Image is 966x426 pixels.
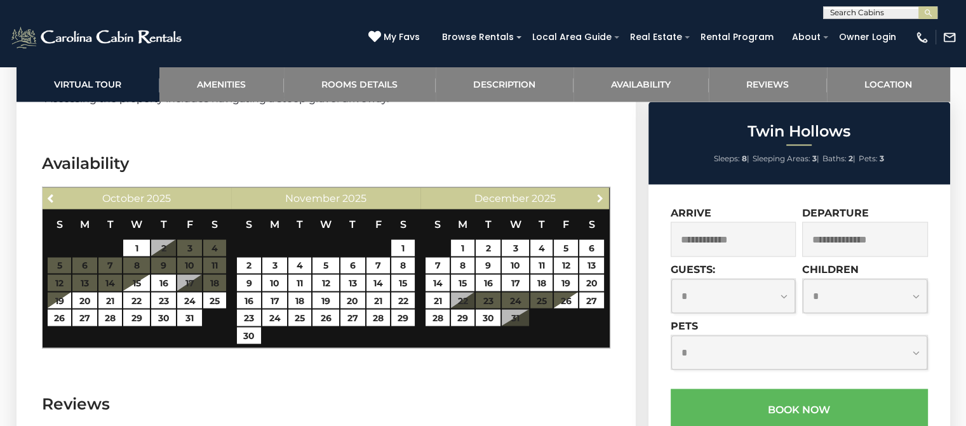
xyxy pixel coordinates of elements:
[123,239,150,256] a: 1
[80,218,90,230] span: Monday
[812,153,817,163] strong: 3
[237,327,262,343] a: 30
[714,150,749,166] li: |
[753,150,819,166] li: |
[827,67,950,102] a: Location
[742,153,747,163] strong: 8
[509,218,521,230] span: Wednesday
[147,192,171,204] span: 2025
[714,153,740,163] span: Sleeps:
[17,67,159,102] a: Virtual Tour
[880,153,884,163] strong: 3
[709,67,827,102] a: Reviews
[391,239,415,256] a: 1
[237,274,262,291] a: 9
[98,309,122,326] a: 28
[366,257,390,274] a: 7
[72,309,97,326] a: 27
[436,27,520,47] a: Browse Rentals
[859,153,878,163] span: Pets:
[532,192,556,204] span: 2025
[161,218,167,230] span: Thursday
[671,263,715,275] label: Guests:
[10,25,185,50] img: White-1-2.png
[288,274,311,291] a: 11
[262,292,287,309] a: 17
[458,218,467,230] span: Monday
[671,206,711,218] label: Arrive
[579,239,604,256] a: 6
[151,309,176,326] a: 30
[320,218,332,230] span: Wednesday
[151,274,176,291] a: 16
[474,192,529,204] span: December
[57,218,63,230] span: Sunday
[159,67,284,102] a: Amenities
[671,319,698,331] label: Pets
[391,274,415,291] a: 15
[237,257,262,274] a: 2
[822,150,855,166] li: |
[368,30,423,44] a: My Favs
[312,257,339,274] a: 5
[297,218,303,230] span: Tuesday
[151,292,176,309] a: 23
[530,239,553,256] a: 4
[131,218,142,230] span: Wednesday
[426,309,449,326] a: 28
[98,292,122,309] a: 21
[485,218,492,230] span: Tuesday
[391,257,415,274] a: 8
[802,263,859,275] label: Children
[849,153,853,163] strong: 2
[822,153,847,163] span: Baths:
[592,189,608,205] a: Next
[434,218,441,230] span: Sunday
[72,292,97,309] a: 20
[476,274,500,291] a: 16
[833,27,902,47] a: Owner Login
[262,309,287,326] a: 24
[579,274,604,291] a: 20
[366,292,390,309] a: 21
[42,152,610,174] h3: Availability
[802,206,869,218] label: Departure
[237,309,262,326] a: 23
[391,292,415,309] a: 22
[538,218,544,230] span: Thursday
[123,292,150,309] a: 22
[526,27,618,47] a: Local Area Guide
[554,274,577,291] a: 19
[340,274,365,291] a: 13
[391,309,415,326] a: 29
[554,292,577,309] a: 26
[211,218,218,230] span: Saturday
[46,192,57,203] span: Previous
[588,218,594,230] span: Saturday
[262,274,287,291] a: 10
[476,239,500,256] a: 2
[915,30,929,44] img: phone-regular-white.png
[451,274,474,291] a: 15
[579,292,604,309] a: 27
[262,257,287,274] a: 3
[288,292,311,309] a: 18
[123,274,150,291] a: 15
[451,239,474,256] a: 1
[340,309,365,326] a: 27
[237,292,262,309] a: 16
[436,67,574,102] a: Description
[312,309,339,326] a: 26
[285,192,340,204] span: November
[42,392,610,415] h3: Reviews
[694,27,780,47] a: Rental Program
[400,218,406,230] span: Saturday
[48,309,71,326] a: 26
[624,27,688,47] a: Real Estate
[48,292,71,309] a: 19
[595,192,605,203] span: Next
[123,309,150,326] a: 29
[476,309,500,326] a: 30
[284,67,436,102] a: Rooms Details
[312,274,339,291] a: 12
